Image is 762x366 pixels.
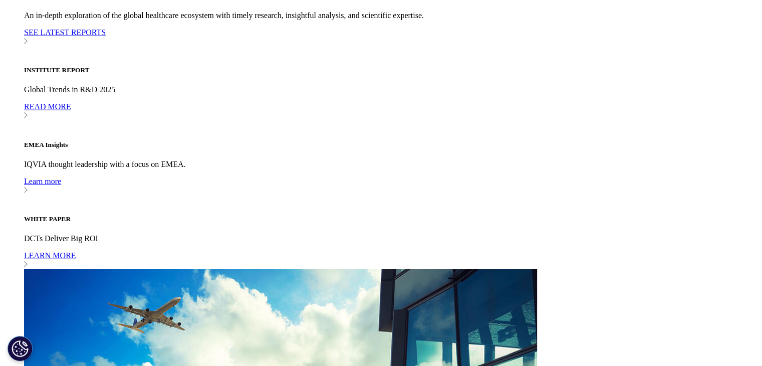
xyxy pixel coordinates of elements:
[24,85,758,94] p: Global Trends in R&D 2025
[24,160,758,169] p: IQVIA thought leadership with a focus on EMEA.
[24,66,758,74] h5: INSTITUTE REPORT
[24,234,758,243] p: DCTs Deliver Big ROI
[24,141,758,149] h5: EMEA Insights
[24,102,758,120] a: READ MORE
[24,251,758,269] a: LEARN MORE
[24,177,758,195] a: Learn more
[24,11,758,20] p: An in-depth exploration of the global healthcare ecosystem with timely research, insightful analy...
[24,215,758,223] h5: WHITE PAPER
[24,28,758,46] a: SEE LATEST REPORTS
[8,336,33,361] button: Cookies Settings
